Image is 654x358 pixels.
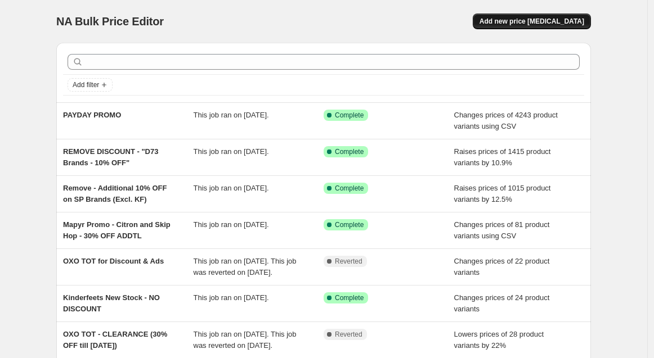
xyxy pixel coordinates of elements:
button: Add filter [68,78,113,92]
span: Complete [335,111,364,120]
span: This job ran on [DATE]. [194,111,269,119]
span: Changes prices of 24 product variants [454,293,550,313]
span: This job ran on [DATE]. This job was reverted on [DATE]. [194,330,297,350]
span: Reverted [335,257,362,266]
span: PAYDAY PROMO [63,111,121,119]
span: This job ran on [DATE]. [194,184,269,192]
span: OXO TOT for Discount & Ads [63,257,164,265]
span: Mapyr Promo - Citron and Skip Hop - 30% OFF ADDTL [63,220,171,240]
span: Changes prices of 4243 product variants using CSV [454,111,558,130]
span: Complete [335,184,364,193]
span: Raises prices of 1015 product variants by 12.5% [454,184,551,203]
span: This job ran on [DATE]. [194,147,269,156]
span: Lowers prices of 28 product variants by 22% [454,330,544,350]
span: Kinderfeets New Stock - NO DISCOUNT [63,293,160,313]
span: Complete [335,220,364,229]
span: Reverted [335,330,362,339]
span: This job ran on [DATE]. [194,293,269,302]
span: NA Bulk Price Editor [56,15,164,28]
span: Complete [335,147,364,156]
span: OXO TOT - CLEARANCE (30% OFF till [DATE]) [63,330,167,350]
button: Add new price [MEDICAL_DATA] [473,13,591,29]
span: Add new price [MEDICAL_DATA] [480,17,584,26]
span: This job ran on [DATE]. This job was reverted on [DATE]. [194,257,297,277]
span: Changes prices of 22 product variants [454,257,550,277]
span: Remove - Additional 10% OFF on SP Brands (Excl. KF) [63,184,167,203]
span: Complete [335,293,364,302]
span: Raises prices of 1415 product variants by 10.9% [454,147,551,167]
span: Changes prices of 81 product variants using CSV [454,220,550,240]
span: REMOVE DISCOUNT - "D73 Brands - 10% OFF" [63,147,158,167]
span: Add filter [73,80,99,89]
span: This job ran on [DATE]. [194,220,269,229]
